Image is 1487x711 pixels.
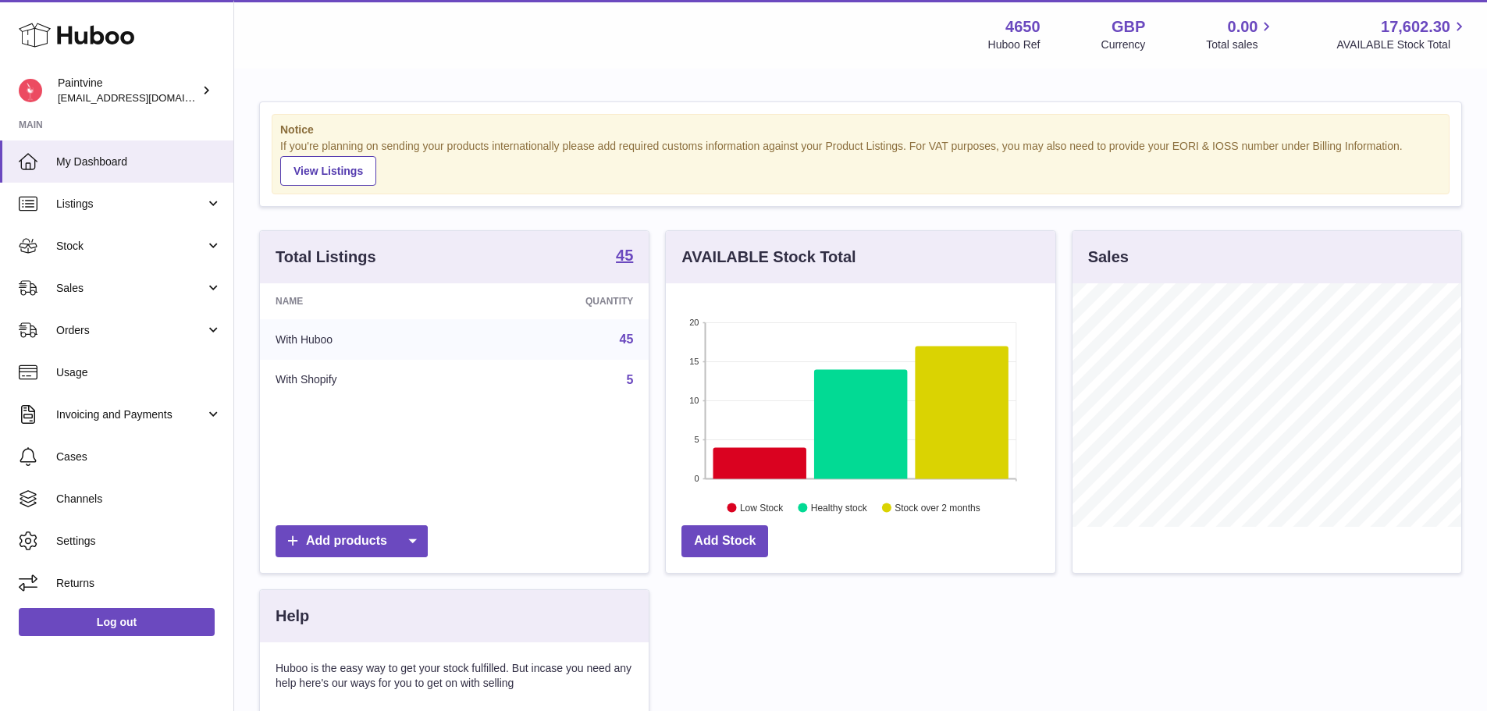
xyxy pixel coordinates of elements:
[681,247,856,268] h3: AVAILABLE Stock Total
[1101,37,1146,52] div: Currency
[19,79,42,102] img: euan@paintvine.co.uk
[1112,16,1145,37] strong: GBP
[276,606,309,627] h3: Help
[681,525,768,557] a: Add Stock
[690,318,699,327] text: 20
[276,661,633,691] p: Huboo is the easy way to get your stock fulfilled. But incase you need any help here's our ways f...
[690,357,699,366] text: 15
[19,608,215,636] a: Log out
[695,474,699,483] text: 0
[1228,16,1258,37] span: 0.00
[276,247,376,268] h3: Total Listings
[276,525,428,557] a: Add products
[1206,37,1275,52] span: Total sales
[56,450,222,464] span: Cases
[58,76,198,105] div: Paintvine
[811,502,868,513] text: Healthy stock
[616,247,633,266] a: 45
[1381,16,1450,37] span: 17,602.30
[280,139,1441,186] div: If you're planning on sending your products internationally please add required customs informati...
[988,37,1041,52] div: Huboo Ref
[56,365,222,380] span: Usage
[280,156,376,186] a: View Listings
[695,435,699,444] text: 5
[56,576,222,591] span: Returns
[56,407,205,422] span: Invoicing and Payments
[260,360,470,400] td: With Shopify
[56,281,205,296] span: Sales
[56,239,205,254] span: Stock
[1336,37,1468,52] span: AVAILABLE Stock Total
[626,373,633,386] a: 5
[58,91,229,104] span: [EMAIL_ADDRESS][DOMAIN_NAME]
[280,123,1441,137] strong: Notice
[895,502,980,513] text: Stock over 2 months
[56,197,205,212] span: Listings
[616,247,633,263] strong: 45
[56,534,222,549] span: Settings
[56,323,205,338] span: Orders
[470,283,649,319] th: Quantity
[1005,16,1041,37] strong: 4650
[1088,247,1129,268] h3: Sales
[260,319,470,360] td: With Huboo
[260,283,470,319] th: Name
[740,502,784,513] text: Low Stock
[1206,16,1275,52] a: 0.00 Total sales
[620,332,634,346] a: 45
[56,492,222,507] span: Channels
[690,396,699,405] text: 10
[1336,16,1468,52] a: 17,602.30 AVAILABLE Stock Total
[56,155,222,169] span: My Dashboard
